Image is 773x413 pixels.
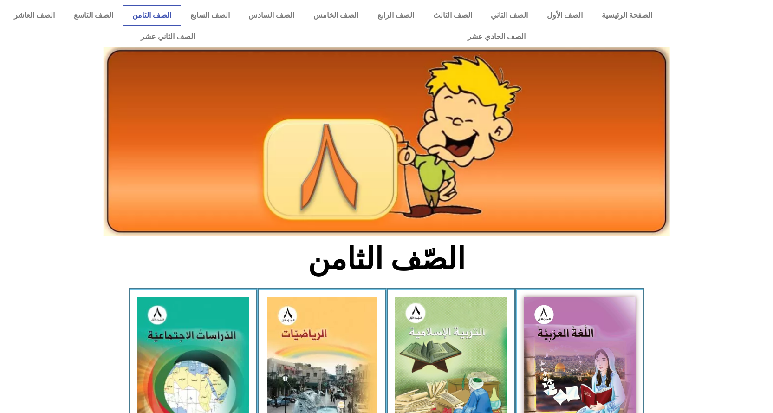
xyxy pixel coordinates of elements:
a: الصف الأول [538,5,592,26]
a: الصفحة الرئيسية [592,5,662,26]
a: الصف السادس [239,5,304,26]
a: الصف الثاني [481,5,538,26]
a: الصف السابع [181,5,239,26]
h2: الصّف الثامن [233,241,540,277]
a: الصف الثامن [123,5,181,26]
a: الصف الثاني عشر [5,26,331,47]
a: الصف الثالث [423,5,481,26]
a: الصف العاشر [5,5,65,26]
a: الصف التاسع [65,5,123,26]
a: الصف الحادي عشر [331,26,662,47]
a: الصف الخامس [304,5,368,26]
a: الصف الرابع [368,5,424,26]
